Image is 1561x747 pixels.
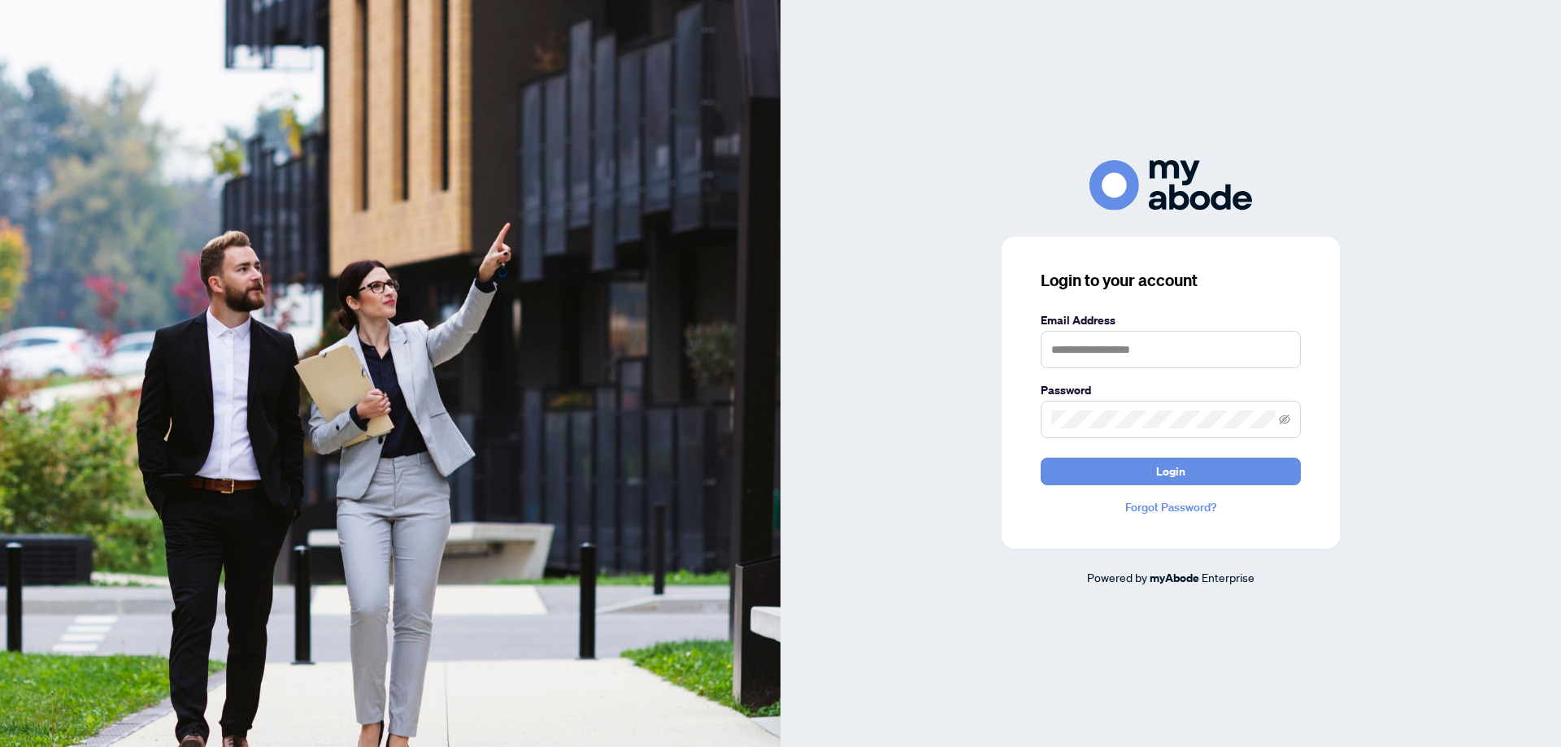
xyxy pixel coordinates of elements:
[1041,311,1301,329] label: Email Address
[1202,570,1254,584] span: Enterprise
[1156,458,1185,484] span: Login
[1279,414,1290,425] span: eye-invisible
[1041,498,1301,516] a: Forgot Password?
[1041,458,1301,485] button: Login
[1150,569,1199,587] a: myAbode
[1041,269,1301,292] h3: Login to your account
[1089,160,1252,210] img: ma-logo
[1087,570,1147,584] span: Powered by
[1041,381,1301,399] label: Password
